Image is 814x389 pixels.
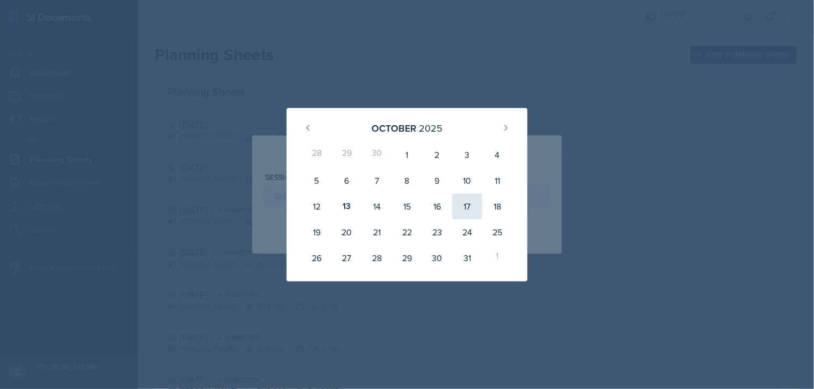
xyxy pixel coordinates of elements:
[302,193,332,219] div: 12
[452,245,482,271] div: 31
[422,142,452,168] div: 2
[302,245,332,271] div: 26
[392,245,422,271] div: 29
[362,219,392,245] div: 21
[362,193,392,219] div: 14
[392,142,422,168] div: 1
[332,219,362,245] div: 20
[392,219,422,245] div: 22
[302,168,332,193] div: 5
[482,219,512,245] div: 25
[392,168,422,193] div: 8
[332,193,362,219] div: 13
[332,168,362,193] div: 6
[362,142,392,168] div: 30
[302,142,332,168] div: 28
[302,219,332,245] div: 19
[362,245,392,271] div: 28
[452,168,482,193] div: 10
[482,193,512,219] div: 18
[482,168,512,193] div: 11
[482,142,512,168] div: 4
[392,193,422,219] div: 15
[422,193,452,219] div: 16
[332,245,362,271] div: 27
[332,142,362,168] div: 29
[482,245,512,271] div: 1
[422,245,452,271] div: 30
[372,121,416,135] div: October
[452,193,482,219] div: 17
[452,142,482,168] div: 3
[422,219,452,245] div: 23
[422,168,452,193] div: 9
[419,121,442,135] div: 2025
[362,168,392,193] div: 7
[452,219,482,245] div: 24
